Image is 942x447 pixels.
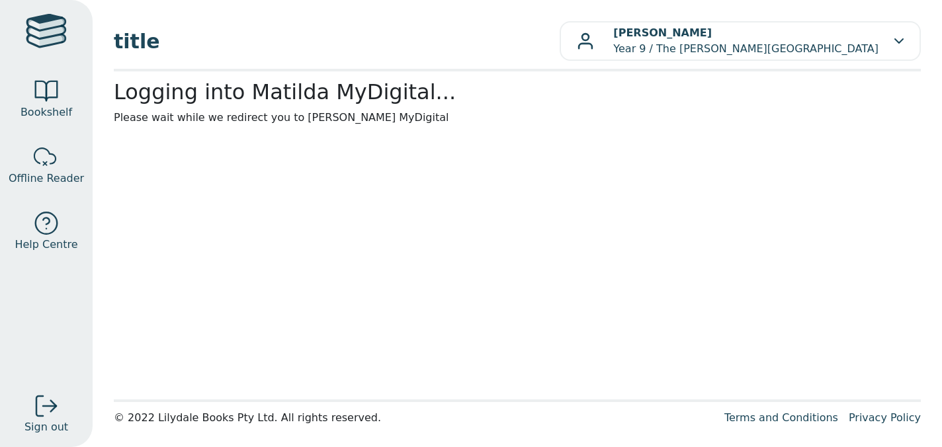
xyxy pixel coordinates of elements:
span: title [114,26,560,56]
a: Terms and Conditions [724,411,838,424]
span: Bookshelf [21,104,72,120]
b: [PERSON_NAME] [613,26,712,39]
span: Help Centre [15,237,77,253]
span: Sign out [24,419,68,435]
div: © 2022 Lilydale Books Pty Ltd. All rights reserved. [114,410,714,426]
a: Privacy Policy [849,411,921,424]
p: Please wait while we redirect you to [PERSON_NAME] MyDigital [114,110,921,126]
button: [PERSON_NAME]Year 9 / The [PERSON_NAME][GEOGRAPHIC_DATA] [560,21,921,61]
p: Year 9 / The [PERSON_NAME][GEOGRAPHIC_DATA] [613,25,878,57]
span: Offline Reader [9,171,84,186]
h2: Logging into Matilda MyDigital... [114,79,921,104]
